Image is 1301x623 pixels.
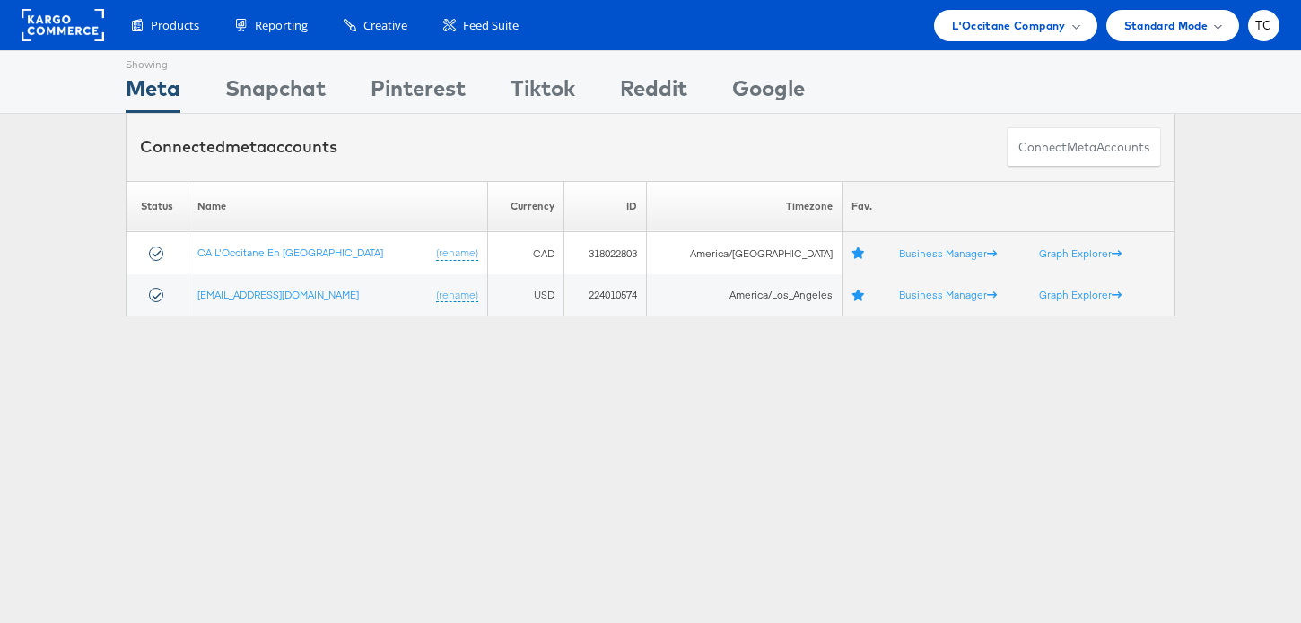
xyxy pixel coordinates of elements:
[436,288,478,303] a: (rename)
[646,274,843,316] td: America/Los_Angeles
[436,246,478,261] a: (rename)
[511,73,575,113] div: Tiktok
[488,181,564,232] th: Currency
[188,181,488,232] th: Name
[363,17,407,34] span: Creative
[564,274,646,316] td: 224010574
[1007,127,1161,168] button: ConnectmetaAccounts
[1039,247,1122,260] a: Graph Explorer
[1067,139,1096,156] span: meta
[463,17,519,34] span: Feed Suite
[732,73,805,113] div: Google
[140,135,337,159] div: Connected accounts
[564,181,646,232] th: ID
[899,288,997,301] a: Business Manager
[646,181,843,232] th: Timezone
[952,16,1065,35] span: L'Occitane Company
[197,288,359,301] a: [EMAIL_ADDRESS][DOMAIN_NAME]
[899,247,997,260] a: Business Manager
[126,73,180,113] div: Meta
[197,246,383,259] a: CA L'Occitane En [GEOGRAPHIC_DATA]
[1039,288,1122,301] a: Graph Explorer
[1255,20,1272,31] span: TC
[126,51,180,73] div: Showing
[1124,16,1208,35] span: Standard Mode
[255,17,308,34] span: Reporting
[646,232,843,274] td: America/[GEOGRAPHIC_DATA]
[151,17,199,34] span: Products
[488,274,564,316] td: USD
[488,232,564,274] td: CAD
[225,136,266,157] span: meta
[225,73,326,113] div: Snapchat
[127,181,188,232] th: Status
[371,73,466,113] div: Pinterest
[564,232,646,274] td: 318022803
[620,73,687,113] div: Reddit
